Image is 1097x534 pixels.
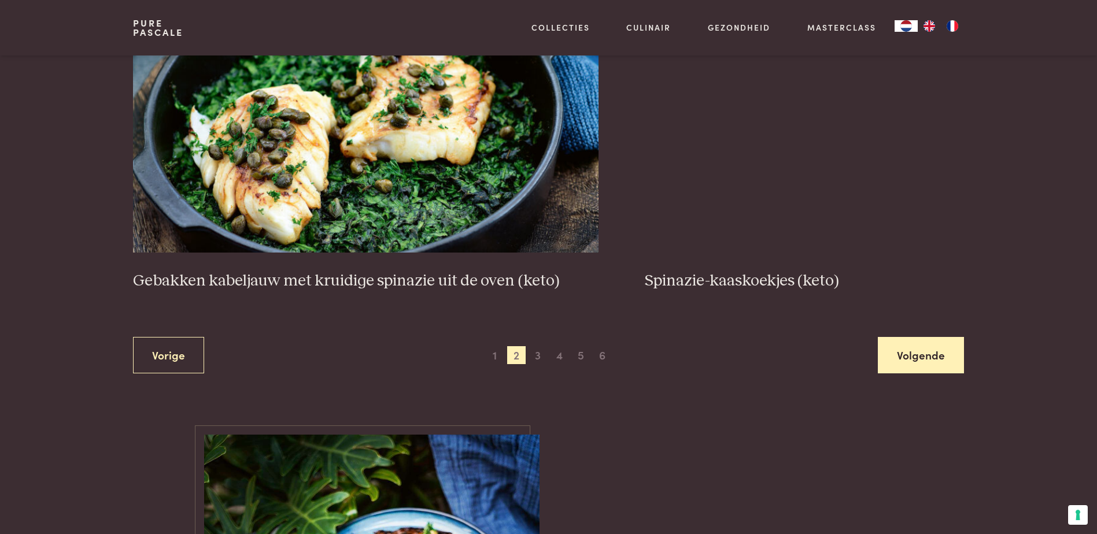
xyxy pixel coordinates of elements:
[918,20,941,32] a: EN
[571,346,590,365] span: 5
[645,21,964,291] a: Spinazie-kaaskoekjes (keto) Spinazie-kaaskoekjes (keto)
[531,21,590,34] a: Collecties
[895,20,918,32] div: Language
[529,346,547,365] span: 3
[133,18,183,37] a: PurePascale
[133,271,599,291] h3: Gebakken kabeljauw met kruidige spinazie uit de oven (keto)
[895,20,964,32] aside: Language selected: Nederlands
[133,337,204,373] a: Vorige
[486,346,504,365] span: 1
[593,346,612,365] span: 6
[507,346,526,365] span: 2
[133,21,599,253] img: Gebakken kabeljauw met kruidige spinazie uit de oven (keto)
[895,20,918,32] a: NL
[708,21,770,34] a: Gezondheid
[807,21,876,34] a: Masterclass
[1068,505,1088,525] button: Uw voorkeuren voor toestemming voor trackingtechnologieën
[941,20,964,32] a: FR
[918,20,964,32] ul: Language list
[550,346,568,365] span: 4
[626,21,671,34] a: Culinair
[133,21,599,291] a: Gebakken kabeljauw met kruidige spinazie uit de oven (keto) Gebakken kabeljauw met kruidige spina...
[878,337,964,373] a: Volgende
[645,271,964,291] h3: Spinazie-kaaskoekjes (keto)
